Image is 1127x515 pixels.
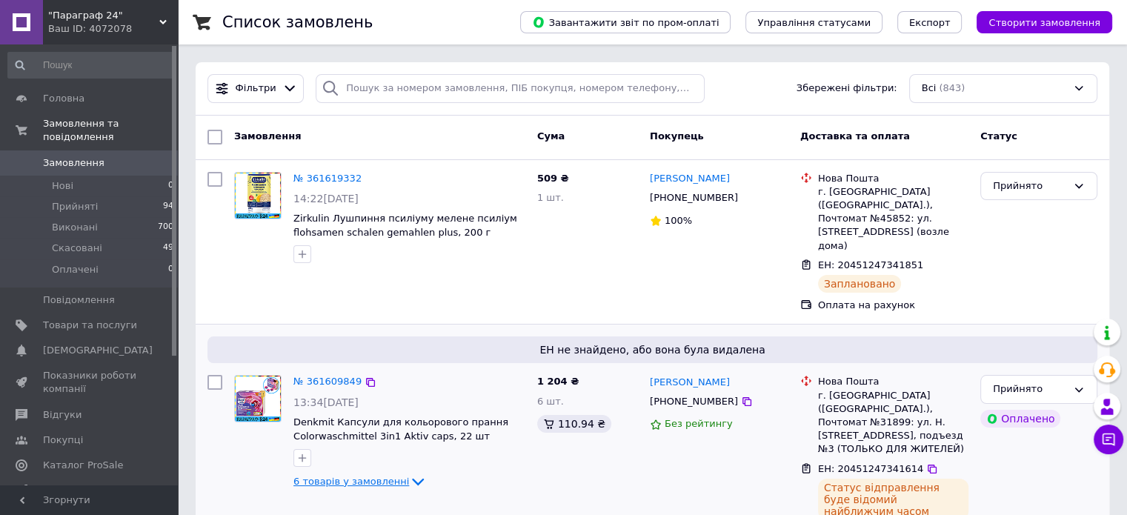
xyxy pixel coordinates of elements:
[993,382,1067,397] div: Прийнято
[163,242,173,255] span: 49
[168,179,173,193] span: 0
[800,130,910,142] span: Доставка та оплата
[52,221,98,234] span: Виконані
[647,392,741,411] div: [PHONE_NUMBER]
[650,172,730,186] a: [PERSON_NAME]
[43,344,153,357] span: [DEMOGRAPHIC_DATA]
[520,11,731,33] button: Завантажити звіт по пром-оплаті
[236,82,276,96] span: Фільтри
[650,130,704,142] span: Покупець
[993,179,1067,194] div: Прийнято
[939,82,965,93] span: (843)
[537,376,579,387] span: 1 204 ₴
[532,16,719,29] span: Завантажити звіт по пром-оплаті
[293,376,362,387] a: № 361609849
[234,130,301,142] span: Замовлення
[665,418,733,429] span: Без рейтингу
[1094,425,1123,454] button: Чат з покупцем
[980,410,1060,428] div: Оплачено
[293,193,359,205] span: 14:22[DATE]
[897,11,963,33] button: Експорт
[818,463,923,474] span: ЕН: 20451247341614
[43,117,178,144] span: Замовлення та повідомлення
[293,173,362,184] a: № 361619332
[818,259,923,270] span: ЕН: 20451247341851
[168,263,173,276] span: 0
[293,476,409,487] span: 6 товарів у замовленні
[7,52,175,79] input: Пошук
[48,22,178,36] div: Ваш ID: 4072078
[922,82,937,96] span: Всі
[980,130,1017,142] span: Статус
[158,221,173,234] span: 700
[909,17,951,28] span: Експорт
[43,459,123,472] span: Каталог ProSale
[43,433,83,447] span: Покупці
[818,275,902,293] div: Заплановано
[48,9,159,22] span: "Параграф 24"
[43,92,84,105] span: Головна
[234,172,282,219] a: Фото товару
[52,242,102,255] span: Скасовані
[797,82,897,96] span: Збережені фільтри:
[818,299,968,312] div: Оплата на рахунок
[52,179,73,193] span: Нові
[234,375,282,422] a: Фото товару
[665,215,692,226] span: 100%
[537,130,565,142] span: Cума
[43,319,137,332] span: Товари та послуги
[988,17,1100,28] span: Створити замовлення
[962,16,1112,27] a: Створити замовлення
[316,74,705,103] input: Пошук за номером замовлення, ПІБ покупця, номером телефону, Email, номером накладної
[235,173,281,219] img: Фото товару
[757,17,871,28] span: Управління статусами
[537,415,611,433] div: 110.94 ₴
[818,389,968,456] div: г. [GEOGRAPHIC_DATA] ([GEOGRAPHIC_DATA].), Почтомат №31899: ул. Н. [STREET_ADDRESS], подъезд №3 (...
[222,13,373,31] h1: Список замовлень
[163,200,173,213] span: 94
[52,263,99,276] span: Оплачені
[293,213,517,251] a: Zirkulin Лушпиння псиліуму мелене псиліум flohsamen schalen gemahlen plus, 200 г (Zirkulin)
[293,396,359,408] span: 13:34[DATE]
[537,173,569,184] span: 509 ₴
[818,185,968,253] div: г. [GEOGRAPHIC_DATA] ([GEOGRAPHIC_DATA].), Почтомат №45852: ул. [STREET_ADDRESS] (возле дома)
[43,484,94,497] span: Аналітика
[650,376,730,390] a: [PERSON_NAME]
[647,188,741,207] div: [PHONE_NUMBER]
[293,416,508,455] a: Denkmit Капсули для кольорового прання Сolorwaschmittel 3in1 Аktiv caps, 22 шт (Denkmit)
[213,342,1091,357] span: ЕН не знайдено, або вона була видалена
[43,369,137,396] span: Показники роботи компанії
[537,192,564,203] span: 1 шт.
[43,408,82,422] span: Відгуки
[235,376,281,422] img: Фото товару
[977,11,1112,33] button: Створити замовлення
[537,396,564,407] span: 6 шт.
[43,156,104,170] span: Замовлення
[43,293,115,307] span: Повідомлення
[818,172,968,185] div: Нова Пошта
[293,476,427,487] a: 6 товарів у замовленні
[52,200,98,213] span: Прийняті
[745,11,882,33] button: Управління статусами
[818,375,968,388] div: Нова Пошта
